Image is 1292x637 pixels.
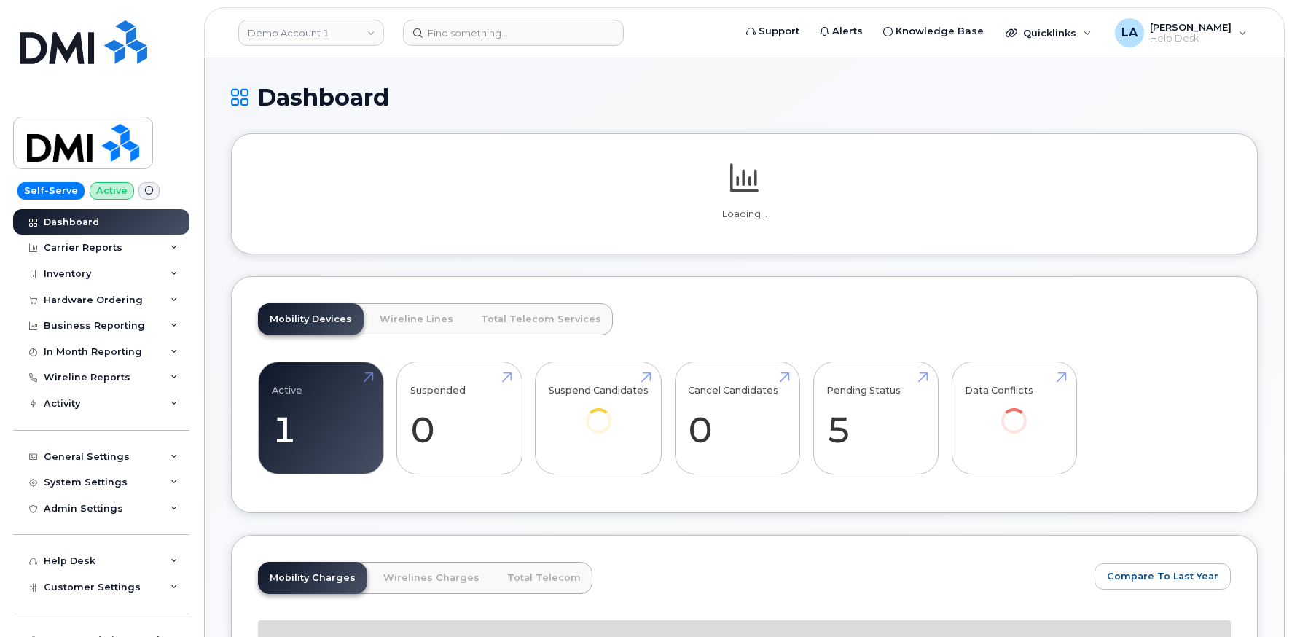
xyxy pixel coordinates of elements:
[469,303,613,335] a: Total Telecom Services
[549,370,649,454] a: Suspend Candidates
[231,85,1258,110] h1: Dashboard
[688,370,786,466] a: Cancel Candidates 0
[1095,563,1231,590] button: Compare To Last Year
[826,370,925,466] a: Pending Status 5
[1107,569,1218,583] span: Compare To Last Year
[258,208,1231,221] p: Loading...
[372,562,491,594] a: Wirelines Charges
[272,370,370,466] a: Active 1
[368,303,465,335] a: Wireline Lines
[258,562,367,594] a: Mobility Charges
[496,562,592,594] a: Total Telecom
[965,370,1063,454] a: Data Conflicts
[410,370,509,466] a: Suspended 0
[258,303,364,335] a: Mobility Devices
